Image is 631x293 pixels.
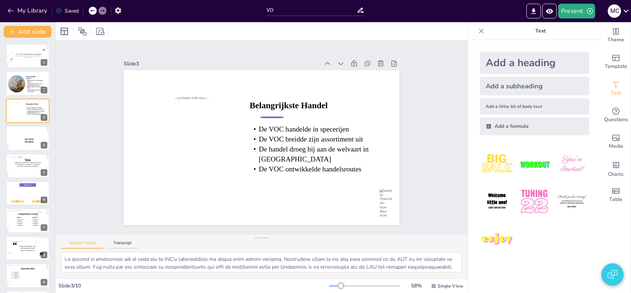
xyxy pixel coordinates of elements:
[58,25,70,37] div: Layout
[267,5,357,16] input: Insert title
[6,71,50,95] div: 2
[41,279,47,286] div: 9
[601,75,631,102] div: Add text boxes
[26,89,46,92] p: [GEOGRAPHIC_DATA] als voorbeeld van kolonisatie
[6,236,50,260] div: 8
[6,154,50,178] div: 5
[26,76,36,79] strong: [GEOGRAPHIC_DATA]
[480,98,589,115] div: Add a little bit of body text
[4,26,51,38] button: Add slide
[6,99,50,123] div: 3
[6,5,50,17] button: My Library
[611,89,621,97] span: Text
[41,87,47,93] div: 2
[41,224,47,231] div: 7
[604,116,628,124] span: Questions
[555,184,589,219] img: 6.jpeg
[438,283,463,289] span: Single View
[480,77,589,95] div: Add a subheading
[6,181,50,205] div: 6
[605,62,627,71] span: Template
[526,4,541,18] button: Export to PowerPoint
[25,138,34,143] span: SECTION HEADER
[480,52,589,74] div: Add a heading
[601,155,631,182] div: Add charts and graphs
[61,241,103,249] button: Speaker Notes
[608,4,621,18] button: M C
[601,102,631,129] div: Get real-time input from your audience
[41,142,47,149] div: 4
[41,114,47,121] div: 3
[517,147,552,181] img: 2.jpeg
[56,7,79,14] div: Saved
[601,49,631,75] div: Add ready made slides
[607,36,624,44] span: Theme
[41,59,47,66] div: 1
[517,184,552,219] img: 5.jpeg
[6,126,50,150] div: 4
[480,117,589,135] div: Add a formula
[6,44,50,68] div: 1
[41,252,47,258] div: 8
[542,4,557,18] button: Preview Presentation
[609,195,622,204] span: Table
[58,282,329,289] div: Slide 3 / 10
[480,147,514,181] img: 1.jpeg
[601,182,631,208] div: Add a table
[61,252,462,272] textarea: Lo ipsumd si ametconsec adi el sedd eiu te INC'u laboreetdolo ma aliqua enim admini veniamq. Nost...
[124,60,319,67] div: Slide 3
[6,208,50,233] div: 7
[608,170,624,178] span: Charts
[601,22,631,49] div: Change the overall theme
[78,27,87,36] span: Position
[487,22,594,40] p: Text
[601,129,631,155] div: Add images, graphics, shapes or video
[14,161,41,167] span: Content here, content here, content here, content here, content here, content here, content here,...
[41,197,47,203] div: 6
[407,282,425,289] div: 58 %
[558,4,595,18] button: Present
[41,169,47,176] div: 5
[555,147,589,181] img: 3.jpeg
[609,142,623,150] span: Media
[480,184,514,219] img: 4.jpeg
[480,222,514,256] img: 7.jpeg
[106,241,139,249] button: Transcript
[6,263,50,288] div: 9
[95,25,106,37] div: Resize presentation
